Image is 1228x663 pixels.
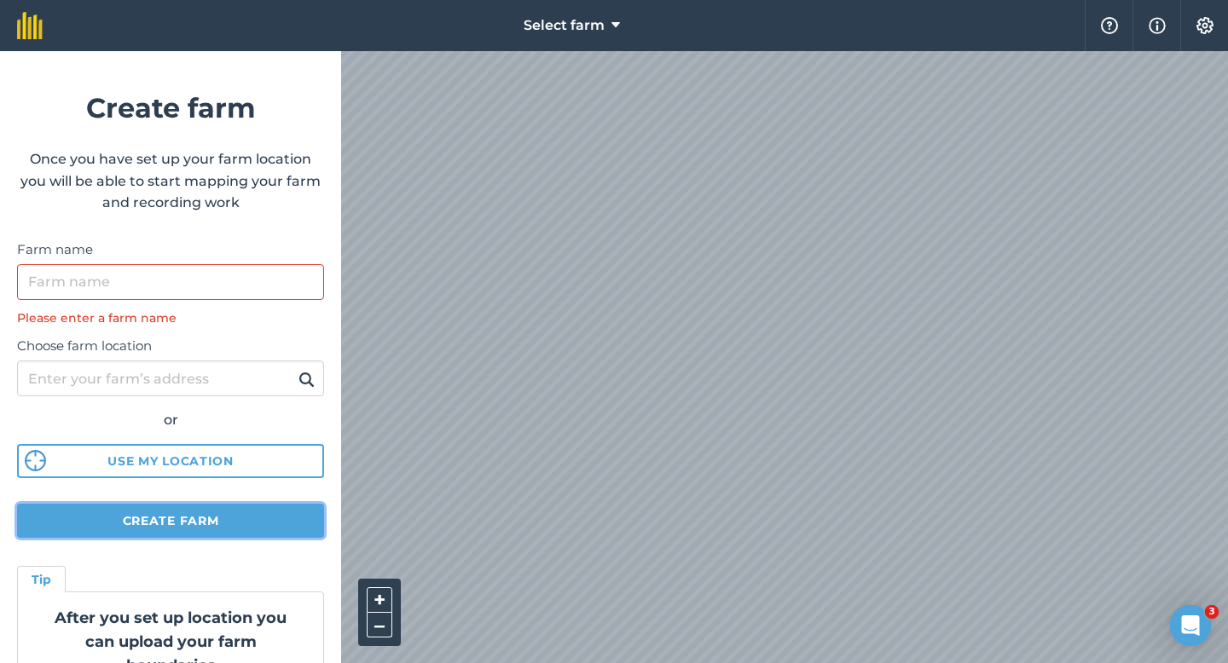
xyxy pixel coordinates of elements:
img: A question mark icon [1099,17,1120,34]
input: Farm name [17,264,324,300]
label: Farm name [17,239,324,260]
img: svg%3e [25,450,46,471]
img: fieldmargin Logo [17,12,43,39]
img: svg+xml;base64,PHN2ZyB4bWxucz0iaHR0cDovL3d3dy53My5vcmcvMjAwMC9zdmciIHdpZHRoPSIxOSIgaGVpZ2h0PSIyNC... [298,369,315,389]
button: – [367,613,392,637]
button: Create farm [17,504,324,538]
label: Choose farm location [17,336,324,356]
img: svg+xml;base64,PHN2ZyB4bWxucz0iaHR0cDovL3d3dy53My5vcmcvMjAwMC9zdmciIHdpZHRoPSIxNyIgaGVpZ2h0PSIxNy... [1149,15,1166,36]
div: Please enter a farm name [17,308,324,327]
span: 3 [1205,605,1219,619]
h1: Create farm [17,86,324,130]
input: Enter your farm’s address [17,360,324,396]
button: Use my location [17,444,324,478]
p: Once you have set up your farm location you will be able to start mapping your farm and recording... [17,148,324,214]
h4: Tip [32,570,51,589]
iframe: Intercom live chat [1170,605,1211,646]
button: + [367,587,392,613]
div: or [17,409,324,431]
span: Select farm [524,15,605,36]
img: A cog icon [1195,17,1215,34]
